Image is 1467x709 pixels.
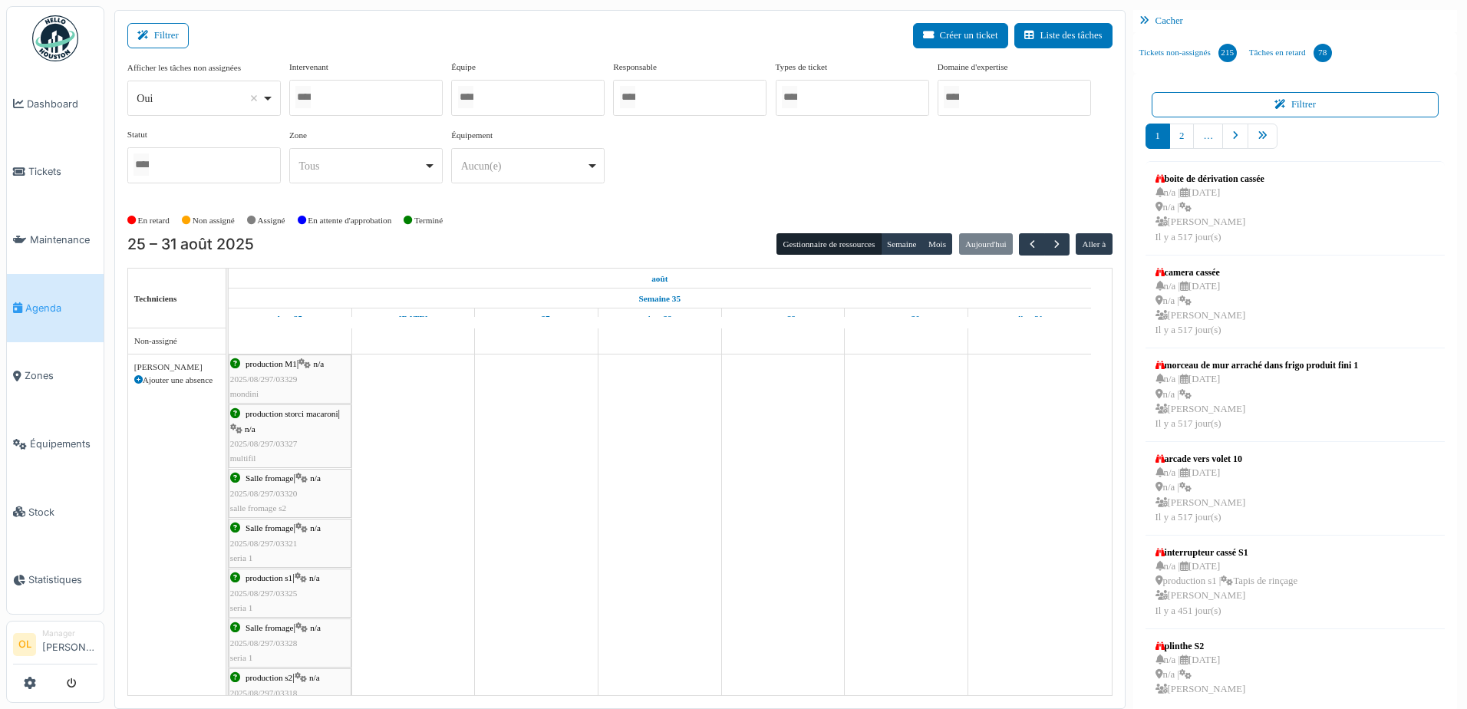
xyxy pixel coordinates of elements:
[28,164,97,179] span: Tickets
[246,573,292,582] span: production s1
[134,335,219,348] div: Non-assigné
[451,129,493,142] label: Équipement
[246,473,293,483] span: Salle fromage
[7,342,104,411] a: Zones
[193,214,235,227] label: Non assigné
[42,628,97,661] li: [PERSON_NAME]
[230,357,350,401] div: |
[7,410,104,478] a: Équipements
[519,309,554,328] a: 27 août 2025
[644,309,676,328] a: 28 août 2025
[1044,233,1070,256] button: Suivant
[274,309,306,328] a: 25 août 2025
[7,274,104,342] a: Agenda
[1193,124,1223,149] a: …
[1152,448,1250,529] a: arcade vers volet 10 n/a |[DATE] n/a | [PERSON_NAME]Il y a 517 jour(s)
[1155,639,1246,653] div: plinthe S2
[127,236,254,254] h2: 25 – 31 août 2025
[938,61,1008,74] label: Domaine d'expertise
[134,294,177,303] span: Techniciens
[1155,186,1264,245] div: n/a | [DATE] n/a | [PERSON_NAME] Il y a 517 jour(s)
[137,91,262,107] div: Oui
[1155,546,1297,559] div: interrupteur cassé S1
[295,86,311,108] input: Tous
[648,269,671,289] a: 25 août 2025
[245,424,255,434] span: n/a
[230,571,350,615] div: |
[1169,124,1194,149] a: 2
[28,505,97,519] span: Stock
[1314,44,1332,62] div: 78
[230,503,286,513] span: salle fromage s2
[246,523,293,533] span: Salle fromage
[230,539,298,548] span: 2025/08/297/03321
[888,309,924,328] a: 30 août 2025
[414,214,443,227] label: Terminé
[944,86,959,108] input: Tous
[289,129,307,142] label: Zone
[310,523,321,533] span: n/a
[27,97,97,111] span: Dashboard
[7,138,104,206] a: Tickets
[458,86,473,108] input: Tous
[959,233,1013,255] button: Aujourd'hui
[7,478,104,546] a: Stock
[246,623,293,632] span: Salle fromage
[25,368,97,383] span: Zones
[30,437,97,451] span: Équipements
[127,23,189,48] button: Filtrer
[230,407,350,466] div: |
[1152,542,1301,622] a: interrupteur cassé S1 n/a |[DATE] production s1 |Tapis de rinçage [PERSON_NAME]Il y a 451 jour(s)
[230,603,253,612] span: seria 1
[1133,32,1243,74] a: Tickets non-assignés
[298,158,424,174] div: Tous
[230,621,350,665] div: |
[310,473,321,483] span: n/a
[1155,265,1246,279] div: camera cassée
[258,214,285,227] label: Assigné
[1014,23,1113,48] button: Liste des tâches
[1019,233,1044,256] button: Précédent
[1155,466,1246,525] div: n/a | [DATE] n/a | [PERSON_NAME] Il y a 517 jour(s)
[42,628,97,639] div: Manager
[1243,32,1338,74] a: Tâches en retard
[7,546,104,615] a: Statistiques
[1146,124,1446,161] nav: pager
[7,70,104,138] a: Dashboard
[1012,309,1047,328] a: 31 août 2025
[1146,124,1170,149] a: 1
[1155,172,1264,186] div: boite de dérivation cassée
[13,633,36,656] li: OL
[881,233,923,255] button: Semaine
[766,309,800,328] a: 29 août 2025
[7,206,104,274] a: Maintenance
[1155,358,1359,372] div: morceau de mur arraché dans frigo produit fini 1
[309,573,320,582] span: n/a
[1152,92,1439,117] button: Filtrer
[230,688,298,697] span: 2025/08/297/03318
[310,623,321,632] span: n/a
[922,233,953,255] button: Mois
[134,153,149,176] input: Tous
[1152,354,1363,435] a: morceau de mur arraché dans frigo produit fini 1 n/a |[DATE] n/a | [PERSON_NAME]Il y a 517 jour(s)
[230,653,253,662] span: seria 1
[1155,559,1297,618] div: n/a | [DATE] production s1 | Tapis de rinçage [PERSON_NAME] Il y a 451 jour(s)
[289,61,328,74] label: Intervenant
[613,61,657,74] label: Responsable
[230,471,350,516] div: |
[635,289,684,308] a: Semaine 35
[230,389,259,398] span: mondini
[134,361,219,374] div: [PERSON_NAME]
[230,489,298,498] span: 2025/08/297/03320
[246,91,262,106] button: Remove item: 'yes'
[230,589,298,598] span: 2025/08/297/03325
[1152,168,1268,249] a: boite de dérivation cassée n/a |[DATE] n/a | [PERSON_NAME]Il y a 517 jour(s)
[13,628,97,664] a: OL Manager[PERSON_NAME]
[32,15,78,61] img: Badge_color-CXgf-gQk.svg
[308,214,391,227] label: En attente d'approbation
[461,158,586,174] div: Aucun(e)
[782,86,797,108] input: Tous
[776,233,881,255] button: Gestionnaire de ressources
[138,214,170,227] label: En retard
